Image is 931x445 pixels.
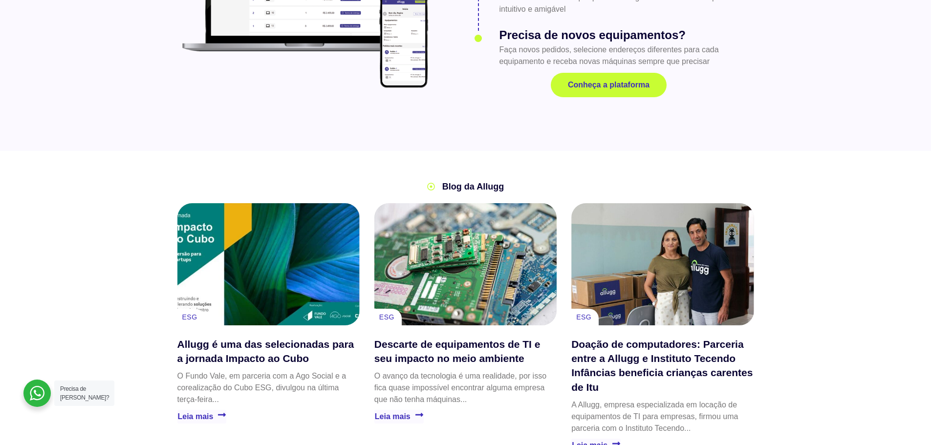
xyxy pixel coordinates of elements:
a: Allugg é uma das selecionadas para a jornada Impacto ao Cubo [177,339,354,364]
p: O Fundo Vale, em parceria com a Ago Social e a corealização do Cubo ESG, divulgou na última terça... [177,370,360,405]
a: ESG [576,313,591,321]
a: Leia mais [177,410,227,423]
p: Faça novos pedidos, selecione endereços diferentes para cada equipamento e receba novas máquinas ... [499,44,750,67]
p: A Allugg, empresa especializada em locação de equipamentos de TI para empresas, firmou uma parcer... [571,399,754,434]
span: Blog da Allugg [440,180,504,193]
a: Conheça a plataforma [551,73,667,97]
p: O avanço da tecnologia é uma realidade, por isso fica quase impossível encontrar alguma empresa q... [374,370,557,405]
a: ESG [379,313,394,321]
h3: Precisa de novos equipamentos? [499,26,750,44]
a: Doação de computadores: Parceria entre a Allugg e Instituto Tecendo Infâncias beneficia crianças ... [571,203,754,325]
a: Descarte de equipamentos de TI e seu impacto no meio ambiente [374,203,557,325]
a: Allugg é uma das selecionadas para a jornada Impacto ao Cubo [177,203,360,325]
a: Descarte de equipamentos de TI e seu impacto no meio ambiente [374,339,541,364]
a: Doação de computadores: Parceria entre a Allugg e Instituto Tecendo Infâncias beneficia crianças ... [571,339,753,393]
a: ESG [182,313,197,321]
iframe: Chat Widget [755,320,931,445]
span: Precisa de [PERSON_NAME]? [60,385,109,401]
span: Conheça a plataforma [568,81,650,89]
a: Leia mais [374,410,424,423]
